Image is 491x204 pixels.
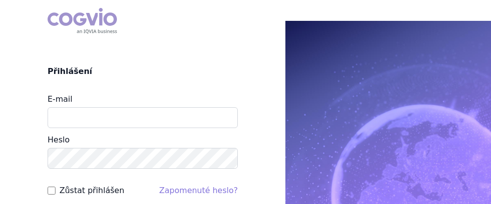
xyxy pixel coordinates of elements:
label: E-mail [48,94,72,104]
div: COGVIO [48,8,117,34]
h2: Přihlášení [48,66,238,77]
a: Zapomenuté heslo? [159,186,238,195]
label: Zůstat přihlášen [59,185,124,197]
label: Heslo [48,135,69,144]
